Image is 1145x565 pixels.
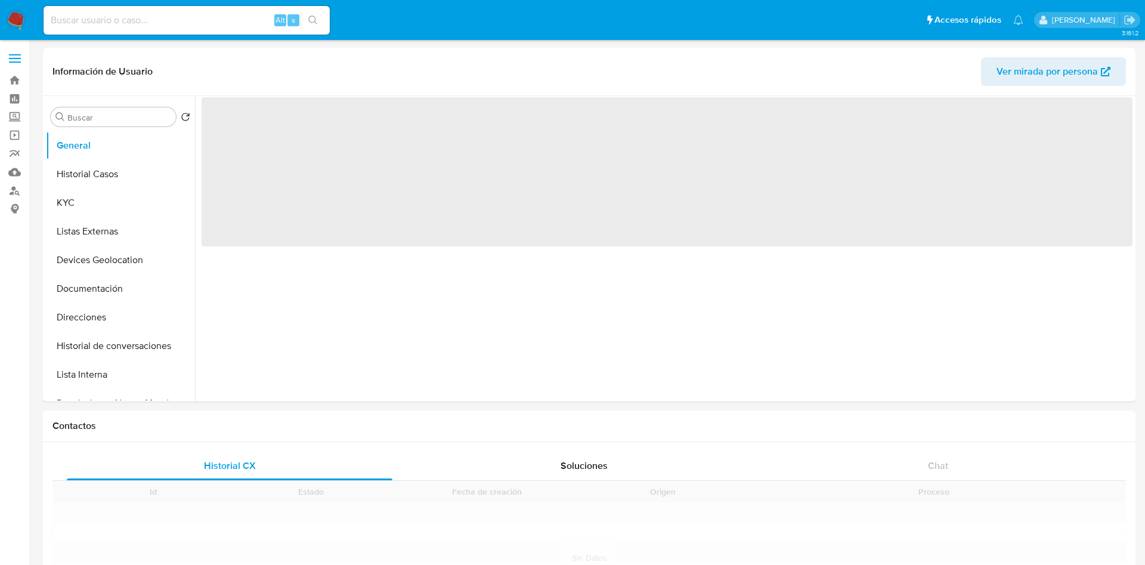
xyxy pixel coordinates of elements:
span: Accesos rápidos [934,14,1001,26]
button: Ver mirada por persona [981,57,1126,86]
button: General [46,131,195,160]
span: Historial CX [204,459,256,473]
h1: Información de Usuario [52,66,153,78]
span: s [292,14,295,26]
button: search-icon [301,12,325,29]
button: Listas Externas [46,217,195,246]
button: KYC [46,189,195,217]
span: ‌ [202,97,1132,246]
button: Devices Geolocation [46,246,195,274]
button: Documentación [46,274,195,303]
span: Soluciones [561,459,608,473]
button: Volver al orden por defecto [181,112,190,125]
button: Direcciones [46,303,195,332]
button: Restricciones Nuevo Mundo [46,389,195,418]
input: Buscar [67,112,171,123]
p: ivonne.perezonofre@mercadolibre.com.mx [1052,14,1119,26]
span: Alt [276,14,285,26]
button: Historial de conversaciones [46,332,195,360]
input: Buscar usuario o caso... [44,13,330,28]
button: Lista Interna [46,360,195,389]
span: Chat [928,459,948,473]
h1: Contactos [52,420,1126,432]
a: Salir [1124,14,1136,26]
a: Notificaciones [1013,15,1023,25]
button: Buscar [55,112,65,122]
button: Historial Casos [46,160,195,189]
span: Ver mirada por persona [997,57,1098,86]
